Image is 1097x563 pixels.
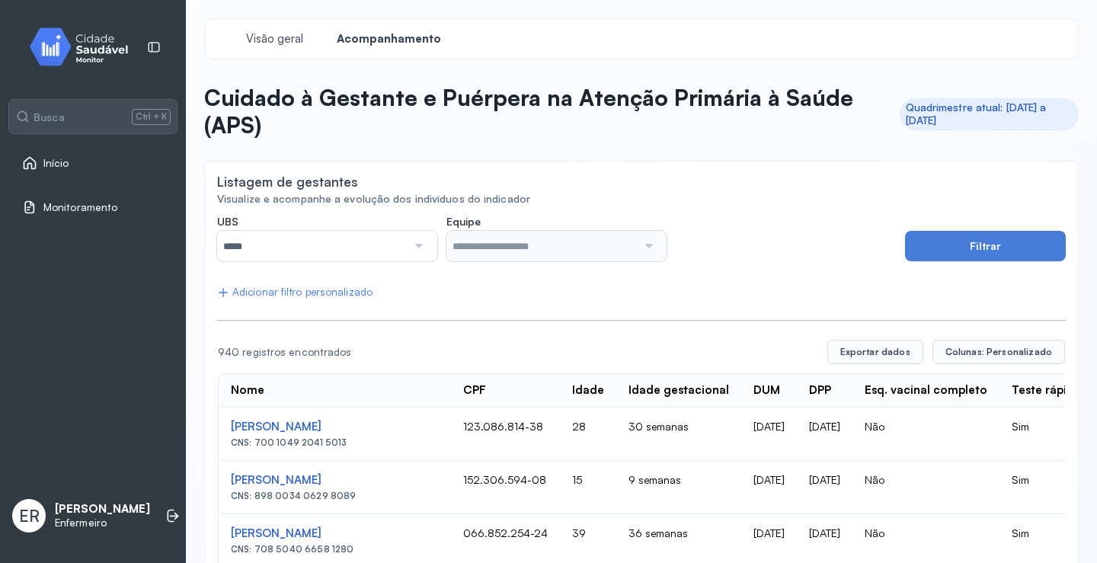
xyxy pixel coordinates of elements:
[337,32,441,46] span: Acompanhamento
[204,84,888,139] p: Cuidado à Gestante e Puérpera na Atenção Primária à Saúde (APS)
[231,526,439,541] div: [PERSON_NAME]
[231,420,439,434] div: [PERSON_NAME]
[22,155,164,171] a: Início
[852,408,999,461] td: Não
[560,461,616,514] td: 15
[231,544,439,555] div: CNS: 708 5040 6658 1280
[616,461,741,514] td: 9 semanas
[628,383,729,398] div: Idade gestacional
[451,461,560,514] td: 152.306.594-08
[55,502,150,517] p: [PERSON_NAME]
[231,491,439,501] div: CNS: 898 0034 0629 8089
[741,461,797,514] td: [DATE]
[246,32,303,46] span: Visão geral
[932,340,1065,364] button: Colunas: Personalizado
[463,383,486,398] div: CPF
[231,437,439,448] div: CNS: 700 1049 2041 5013
[55,517,150,529] p: Enfermeiro
[132,109,171,124] span: Ctrl + K
[560,408,616,461] td: 28
[231,383,264,398] div: Nome
[827,340,923,364] button: Exportar dados
[753,383,780,398] div: DUM
[231,473,439,488] div: [PERSON_NAME]
[34,110,65,124] span: Busca
[43,201,117,214] span: Monitoramento
[852,461,999,514] td: Não
[451,408,560,461] td: 123.086.814-38
[16,24,153,69] img: monitor.svg
[945,346,1052,358] span: Colunas: Personalizado
[218,346,815,359] div: 940 registros encontrados
[797,408,852,461] td: [DATE]
[217,174,358,190] div: Listagem de gestantes
[906,101,1073,127] div: Quadrimestre atual: [DATE] a [DATE]
[22,200,164,215] a: Monitoramento
[809,383,831,398] div: DPP
[797,461,852,514] td: [DATE]
[572,383,604,398] div: Idade
[217,286,373,299] div: Adicionar filtro personalizado
[741,408,797,461] td: [DATE]
[19,506,40,526] span: ER
[865,383,987,398] div: Esq. vacinal completo
[446,215,481,229] span: Equipe
[217,193,1066,206] div: Visualize e acompanhe a evolução dos indivíduos do indicador
[217,215,238,229] span: UBS
[905,231,1066,261] button: Filtrar
[43,157,69,170] span: Início
[616,408,741,461] td: 30 semanas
